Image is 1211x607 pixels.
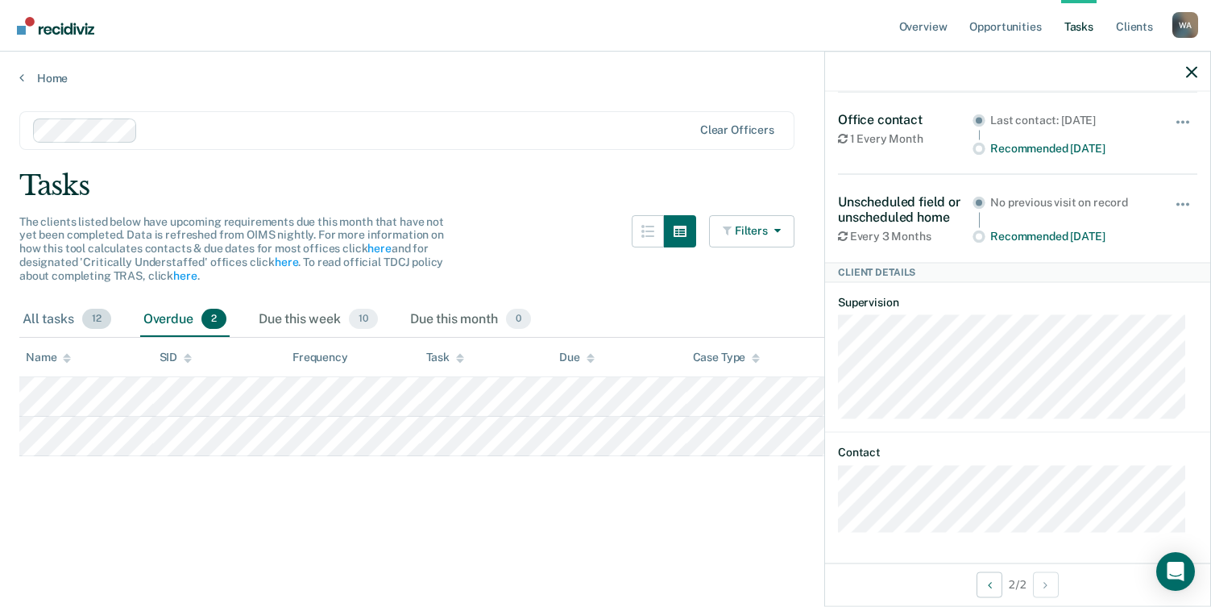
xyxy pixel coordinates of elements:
div: Unscheduled field or unscheduled home [838,193,973,224]
button: Previous Client [977,572,1002,597]
div: Due this month [407,302,534,338]
span: 12 [82,309,111,330]
div: Client Details [825,263,1210,282]
div: Office contact [838,111,973,127]
div: Frequency [292,351,348,364]
a: Home [19,71,1192,85]
a: here [367,242,391,255]
div: Recommended [DATE] [990,141,1152,155]
div: Open Intercom Messenger [1156,552,1195,591]
div: SID [160,351,193,364]
span: The clients listed below have upcoming requirements due this month that have not yet been complet... [19,215,444,282]
div: 1 Every Month [838,132,973,146]
dt: Contact [838,445,1197,459]
div: W A [1172,12,1198,38]
div: Name [26,351,71,364]
a: here [275,256,298,268]
button: Next Client [1033,572,1059,597]
div: Due this week [255,302,381,338]
button: Profile dropdown button [1172,12,1198,38]
div: 2 / 2 [825,563,1210,605]
div: Tasks [19,169,1192,202]
span: 10 [349,309,378,330]
div: Clear officers [700,123,774,137]
div: Case Type [693,351,761,364]
dt: Supervision [838,295,1197,309]
div: Task [426,351,464,364]
div: No previous visit on record [990,195,1152,209]
div: Every 3 Months [838,230,973,243]
img: Recidiviz [17,17,94,35]
div: Last contact: [DATE] [990,113,1152,127]
span: 0 [506,309,531,330]
button: Filters [709,215,794,247]
div: Due [559,351,595,364]
span: 2 [201,309,226,330]
div: Recommended [DATE] [990,229,1152,243]
div: All tasks [19,302,114,338]
div: Overdue [140,302,230,338]
a: here [173,269,197,282]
